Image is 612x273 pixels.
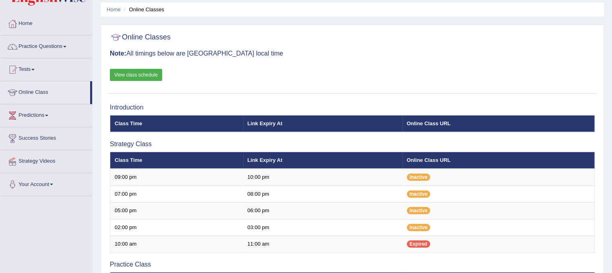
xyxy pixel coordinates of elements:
a: Predictions [0,104,92,124]
a: Tests [0,58,92,79]
td: 02:00 pm [110,219,243,236]
th: Link Expiry At [243,152,402,169]
a: Your Account [0,173,92,193]
a: Success Stories [0,127,92,147]
td: 11:00 am [243,236,402,253]
td: 10:00 pm [243,169,402,186]
th: Class Time [110,152,243,169]
a: View class schedule [110,69,162,81]
h3: Introduction [110,104,595,111]
h3: All timings below are [GEOGRAPHIC_DATA] local time [110,50,595,57]
span: Expired [407,240,430,248]
td: 07:00 pm [110,186,243,203]
span: Inactive [407,174,431,181]
a: Online Class [0,81,90,101]
a: Home [107,6,121,12]
a: Home [0,12,92,33]
th: Link Expiry At [243,115,402,132]
span: Inactive [407,207,431,214]
a: Strategy Videos [0,150,92,170]
th: Class Time [110,115,243,132]
td: 05:00 pm [110,203,243,219]
h3: Strategy Class [110,141,595,148]
b: Note: [110,50,126,57]
li: Online Classes [122,6,164,13]
span: Inactive [407,224,431,231]
td: 09:00 pm [110,169,243,186]
td: 08:00 pm [243,186,402,203]
th: Online Class URL [402,152,595,169]
td: 10:00 am [110,236,243,253]
h3: Practice Class [110,261,595,268]
th: Online Class URL [402,115,595,132]
a: Practice Questions [0,35,92,56]
td: 03:00 pm [243,219,402,236]
td: 06:00 pm [243,203,402,219]
span: Inactive [407,190,431,198]
h2: Online Classes [110,31,171,43]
